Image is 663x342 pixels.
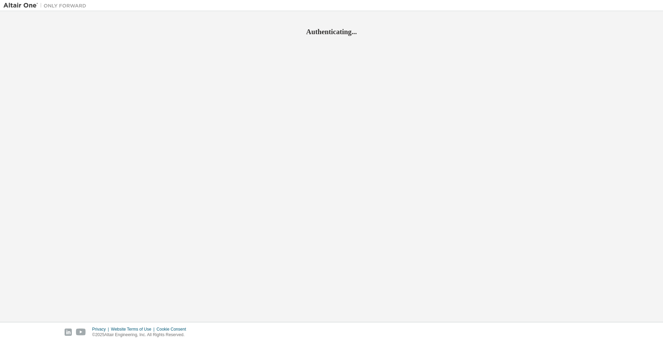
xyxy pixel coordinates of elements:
div: Website Terms of Use [111,326,156,332]
img: youtube.svg [76,329,86,336]
div: Privacy [92,326,111,332]
h2: Authenticating... [3,27,660,36]
p: © 2025 Altair Engineering, Inc. All Rights Reserved. [92,332,190,338]
img: linkedin.svg [65,329,72,336]
img: Altair One [3,2,90,9]
div: Cookie Consent [156,326,190,332]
